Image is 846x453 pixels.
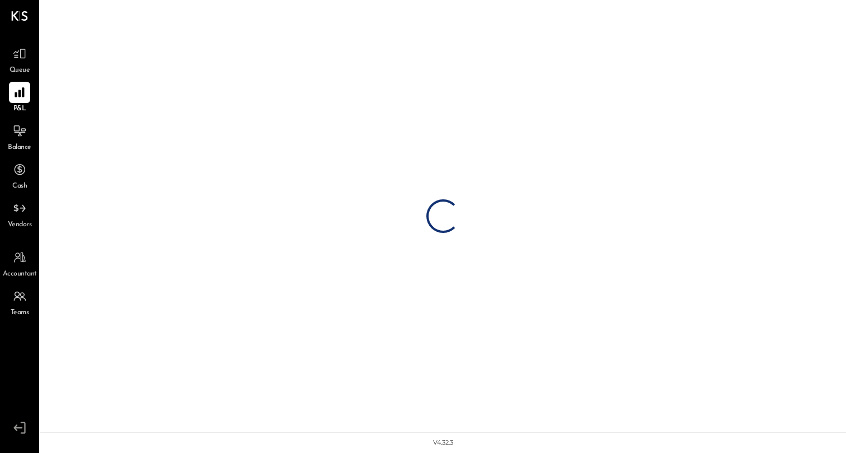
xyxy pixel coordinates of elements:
span: Queue [10,66,30,76]
span: Cash [12,181,27,192]
div: v 4.32.3 [433,438,453,447]
span: Teams [11,308,29,318]
span: Balance [8,143,31,153]
a: Balance [1,120,39,153]
a: Teams [1,286,39,318]
span: P&L [13,104,26,114]
a: Cash [1,159,39,192]
a: Queue [1,43,39,76]
span: Accountant [3,269,37,279]
a: P&L [1,82,39,114]
a: Accountant [1,247,39,279]
span: Vendors [8,220,32,230]
a: Vendors [1,198,39,230]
